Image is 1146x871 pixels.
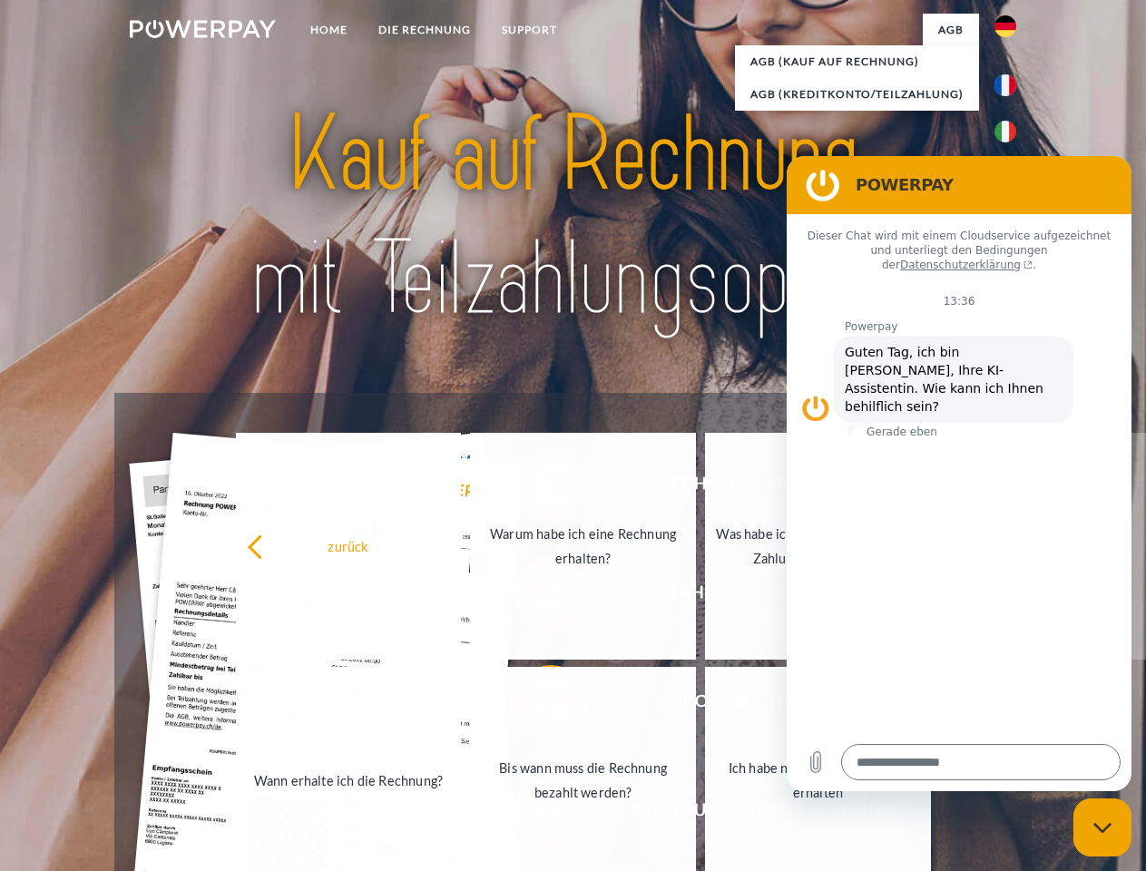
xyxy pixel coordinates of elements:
[923,14,979,46] a: agb
[481,756,685,805] div: Bis wann muss die Rechnung bezahlt werden?
[481,522,685,571] div: Warum habe ich eine Rechnung erhalten?
[787,156,1131,791] iframe: Messaging-Fenster
[994,121,1016,142] img: it
[247,768,451,792] div: Wann erhalte ich die Rechnung?
[173,87,973,347] img: title-powerpay_de.svg
[994,15,1016,37] img: de
[716,756,920,805] div: Ich habe nur eine Teillieferung erhalten
[1073,798,1131,856] iframe: Schaltfläche zum Öffnen des Messaging-Fensters; Konversation läuft
[295,14,363,46] a: Home
[716,522,920,571] div: Was habe ich noch offen, ist meine Zahlung eingegangen?
[247,533,451,558] div: zurück
[994,74,1016,96] img: fr
[486,14,573,46] a: SUPPORT
[735,78,979,111] a: AGB (Kreditkonto/Teilzahlung)
[735,45,979,78] a: AGB (Kauf auf Rechnung)
[130,20,276,38] img: logo-powerpay-white.svg
[363,14,486,46] a: DIE RECHNUNG
[705,433,931,660] a: Was habe ich noch offen, ist meine Zahlung eingegangen?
